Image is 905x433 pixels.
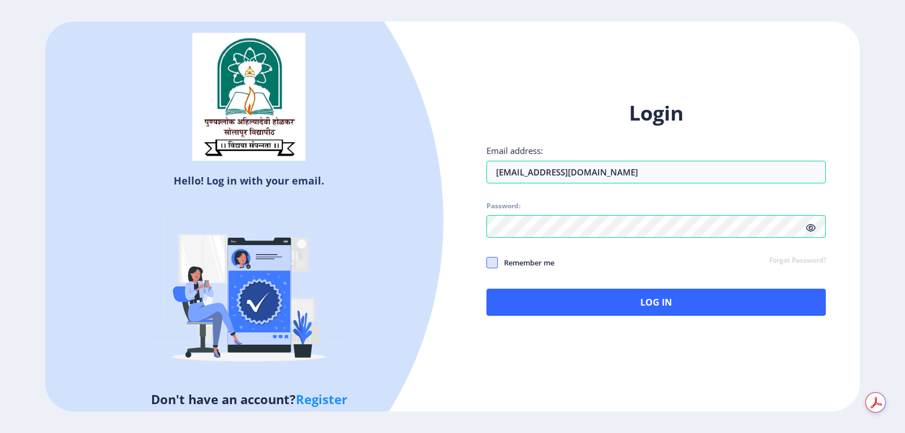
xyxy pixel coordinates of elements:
[486,161,826,183] input: Email address
[486,289,826,316] button: Log In
[486,145,543,156] label: Email address:
[486,202,520,211] label: Password:
[498,256,554,269] span: Remember me
[769,256,826,266] a: Forgot Password?
[150,192,348,390] img: Verified-rafiki.svg
[486,100,826,127] h1: Login
[296,391,347,408] a: Register
[192,33,305,161] img: sulogo.png
[54,390,444,408] h5: Don't have an account?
